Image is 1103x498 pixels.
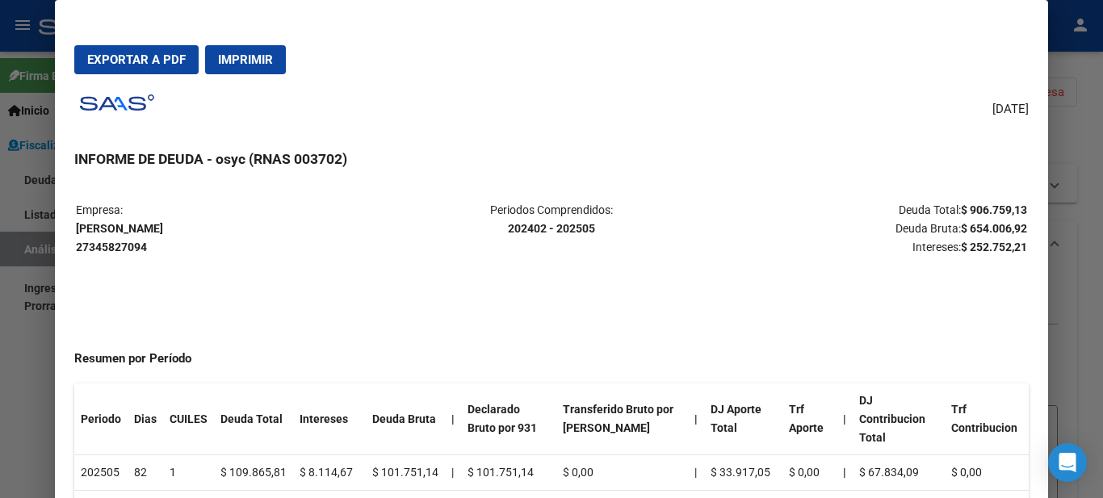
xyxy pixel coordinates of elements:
td: | [688,455,704,491]
th: | [688,383,704,455]
strong: $ 654.006,92 [961,222,1027,235]
strong: [PERSON_NAME] 27345827094 [76,222,163,253]
h4: Resumen por Período [74,349,1028,368]
h3: INFORME DE DEUDA - osyc (RNAS 003702) [74,149,1028,169]
th: Trf Aporte [782,383,837,455]
td: $ 8.114,67 [293,455,366,491]
td: $ 67.834,09 [853,455,945,491]
div: Open Intercom Messenger [1048,443,1087,482]
td: 202505 [74,455,128,491]
p: Deuda Total: Deuda Bruta: Intereses: [711,201,1027,256]
th: Declarado Bruto por 931 [461,383,556,455]
td: $ 101.751,14 [461,455,556,491]
td: $ 0,00 [945,455,1029,491]
td: $ 33.917,05 [704,455,782,491]
td: $ 109.865,81 [214,455,293,491]
th: DJ Aporte Total [704,383,782,455]
p: Empresa: [76,201,392,256]
th: | [445,383,461,455]
th: Deuda Total [214,383,293,455]
th: Intereses [293,383,366,455]
span: [DATE] [992,100,1029,119]
strong: 202402 - 202505 [508,222,595,235]
th: | [837,383,853,455]
td: $ 0,00 [782,455,837,491]
td: | [445,455,461,491]
th: Dias [128,383,163,455]
td: 1 [163,455,214,491]
span: Imprimir [218,52,273,67]
th: CUILES [163,383,214,455]
p: Periodos Comprendidos: [393,201,709,238]
td: $ 101.751,14 [366,455,445,491]
td: 82 [128,455,163,491]
th: Trf Contribucion [945,383,1029,455]
td: $ 0,00 [556,455,688,491]
strong: $ 906.759,13 [961,203,1027,216]
th: | [837,455,853,491]
th: Transferido Bruto por [PERSON_NAME] [556,383,688,455]
th: Deuda Bruta [366,383,445,455]
span: Exportar a PDF [87,52,186,67]
button: Imprimir [205,45,286,74]
th: DJ Contribucion Total [853,383,945,455]
button: Exportar a PDF [74,45,199,74]
strong: $ 252.752,21 [961,241,1027,253]
th: Periodo [74,383,128,455]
